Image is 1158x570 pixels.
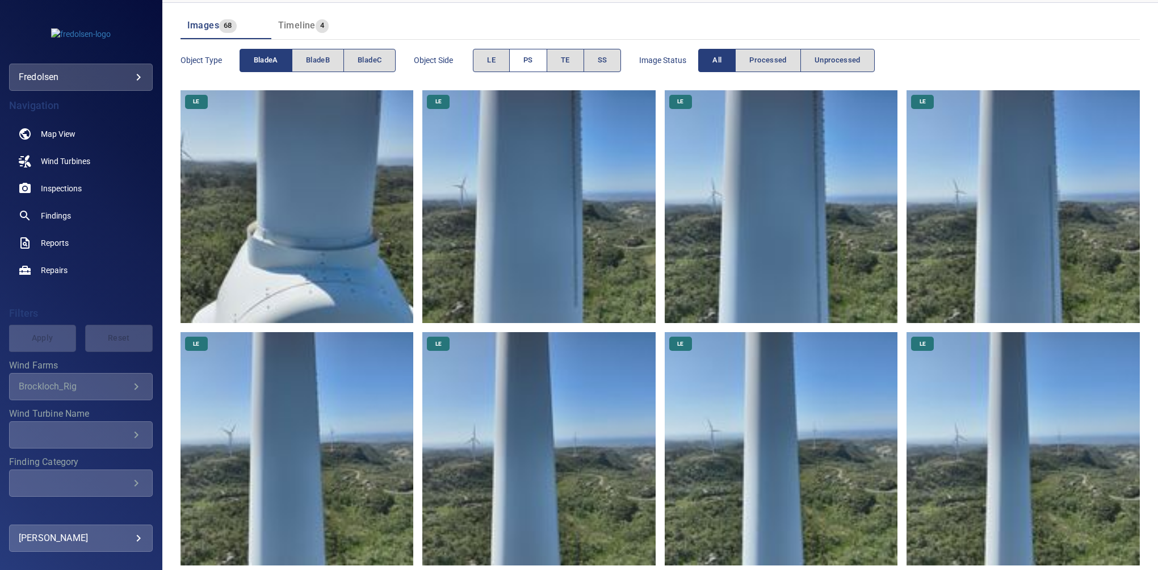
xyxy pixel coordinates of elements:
span: Object type [181,55,240,66]
span: Processed [749,54,786,67]
a: reports noActive [9,229,153,257]
div: objectType [240,49,396,72]
button: SS [584,49,622,72]
div: objectSide [473,49,621,72]
span: SS [598,54,607,67]
span: All [712,54,721,67]
button: PS [509,49,547,72]
span: LE [429,340,448,348]
span: 68 [219,19,237,32]
span: LE [913,340,933,348]
a: repairs noActive [9,257,153,284]
label: Finding Category [9,458,153,467]
button: bladeB [292,49,344,72]
button: bladeA [240,49,292,72]
span: Image Status [639,55,698,66]
span: Timeline [278,20,316,31]
span: LE [670,98,690,106]
a: windturbines noActive [9,148,153,175]
span: LE [913,98,933,106]
div: Finding Category [9,470,153,497]
span: Map View [41,128,75,140]
span: Wind Turbines [41,156,90,167]
span: bladeA [254,54,278,67]
span: LE [670,340,690,348]
span: Object Side [414,55,473,66]
span: bladeB [306,54,330,67]
div: Wind Farms [9,373,153,400]
button: LE [473,49,510,72]
div: imageStatus [698,49,875,72]
span: 4 [316,19,329,32]
span: LE [487,54,496,67]
span: LE [186,98,206,106]
label: Wind Farms [9,361,153,370]
span: PS [523,54,533,67]
span: TE [561,54,570,67]
button: Unprocessed [800,49,875,72]
button: bladeC [343,49,396,72]
span: Unprocessed [815,54,861,67]
button: All [698,49,736,72]
h4: Navigation [9,100,153,111]
span: bladeC [358,54,381,67]
span: LE [186,340,206,348]
span: Images [187,20,219,31]
button: Processed [735,49,800,72]
div: fredolsen [9,64,153,91]
h4: Filters [9,308,153,319]
a: inspections noActive [9,175,153,202]
a: findings noActive [9,202,153,229]
div: [PERSON_NAME] [19,529,143,547]
div: Wind Turbine Name [9,421,153,449]
span: LE [429,98,448,106]
span: Findings [41,210,71,221]
label: Finding Type [9,506,153,515]
img: fredolsen-logo [51,28,111,40]
label: Wind Turbine Name [9,409,153,418]
button: TE [547,49,584,72]
div: fredolsen [19,68,143,86]
span: Inspections [41,183,82,194]
div: Brockloch_Rig [19,381,129,392]
span: Reports [41,237,69,249]
span: Repairs [41,265,68,276]
a: map noActive [9,120,153,148]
